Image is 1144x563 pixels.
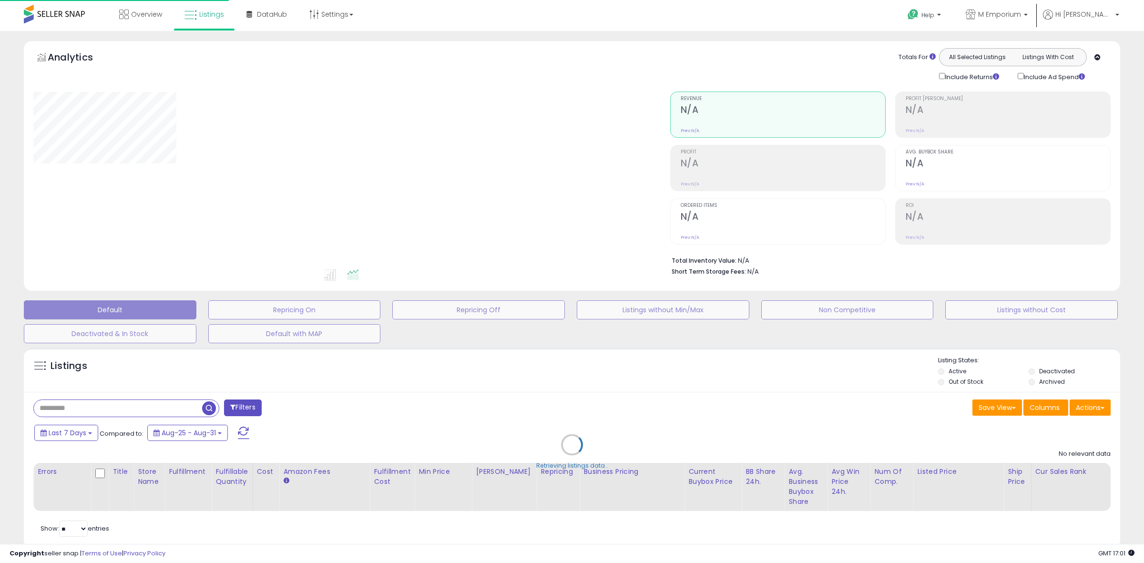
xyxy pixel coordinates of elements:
button: Repricing Off [392,300,565,319]
h2: N/A [681,158,885,171]
span: M Emporium [978,10,1021,19]
b: Short Term Storage Fees: [672,267,746,276]
small: Prev: N/A [681,235,699,240]
span: Avg. Buybox Share [906,150,1110,155]
span: Profit [681,150,885,155]
button: Listings With Cost [1012,51,1083,63]
button: Deactivated & In Stock [24,324,196,343]
button: Default with MAP [208,324,381,343]
span: Overview [131,10,162,19]
strong: Copyright [10,549,44,558]
span: N/A [747,267,759,276]
span: Listings [199,10,224,19]
div: Include Returns [932,71,1011,82]
div: seller snap | | [10,549,165,558]
div: Include Ad Spend [1011,71,1100,82]
span: Profit [PERSON_NAME] [906,96,1110,102]
span: ROI [906,203,1110,208]
small: Prev: N/A [906,128,924,133]
h2: N/A [681,104,885,117]
h2: N/A [906,104,1110,117]
small: Prev: N/A [906,235,924,240]
i: Get Help [907,9,919,20]
a: Hi [PERSON_NAME] [1043,10,1119,31]
span: Help [921,11,934,19]
h2: N/A [681,211,885,224]
h5: Analytics [48,51,112,66]
span: Hi [PERSON_NAME] [1055,10,1113,19]
span: DataHub [257,10,287,19]
b: Total Inventory Value: [672,256,736,265]
span: Revenue [681,96,885,102]
a: Help [900,1,950,31]
button: Repricing On [208,300,381,319]
li: N/A [672,254,1103,266]
button: Listings without Cost [945,300,1118,319]
button: All Selected Listings [942,51,1013,63]
h2: N/A [906,158,1110,171]
small: Prev: N/A [906,181,924,187]
button: Non Competitive [761,300,934,319]
h2: N/A [906,211,1110,224]
div: Retrieving listings data.. [536,461,608,470]
button: Default [24,300,196,319]
span: Ordered Items [681,203,885,208]
button: Listings without Min/Max [577,300,749,319]
small: Prev: N/A [681,128,699,133]
small: Prev: N/A [681,181,699,187]
div: Totals For [899,53,936,62]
